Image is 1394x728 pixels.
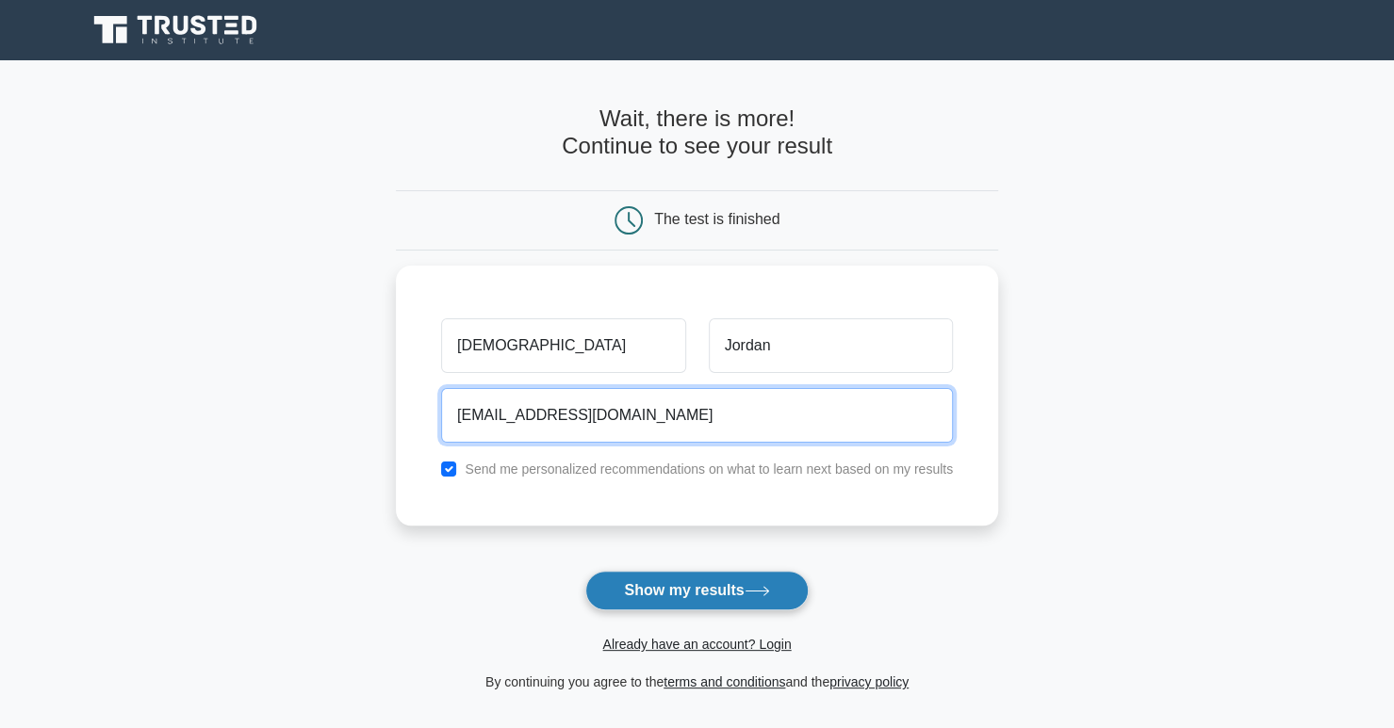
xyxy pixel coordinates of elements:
input: First name [441,318,685,373]
div: The test is finished [654,211,779,227]
input: Last name [709,318,953,373]
a: terms and conditions [664,674,785,689]
input: Email [441,388,953,443]
div: By continuing you agree to the and the [385,671,1009,693]
a: privacy policy [829,674,909,689]
button: Show my results [585,571,808,610]
a: Already have an account? Login [602,637,791,652]
label: Send me personalized recommendations on what to learn next based on my results [465,461,953,477]
h4: Wait, there is more! Continue to see your result [396,105,998,160]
